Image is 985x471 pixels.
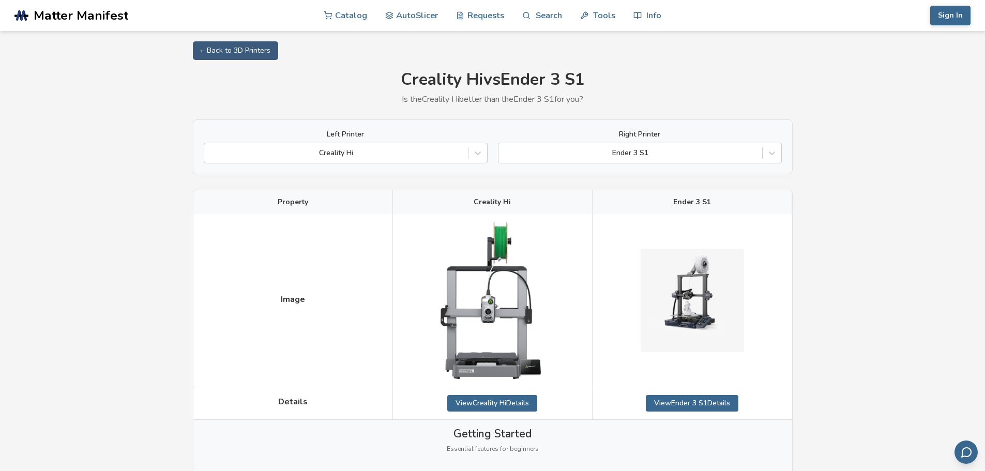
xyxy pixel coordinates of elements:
a: ViewCreality HiDetails [447,395,537,412]
span: Creality Hi [474,198,511,206]
span: Property [278,198,308,206]
a: ViewEnder 3 S1Details [646,395,738,412]
p: Is the Creality Hi better than the Ender 3 S1 for you? [193,95,793,104]
button: Sign In [930,6,971,25]
img: Ender 3 S1 [641,249,744,352]
span: Image [281,295,305,304]
span: Getting Started [453,428,532,440]
button: Send feedback via email [954,440,978,464]
label: Left Printer [204,130,488,139]
h1: Creality Hi vs Ender 3 S1 [193,70,793,89]
span: Essential features for beginners [447,446,539,453]
span: Matter Manifest [34,8,128,23]
input: Ender 3 S1 [504,149,506,157]
input: Creality Hi [209,149,211,157]
span: Ender 3 S1 [673,198,711,206]
a: ← Back to 3D Printers [193,41,278,60]
label: Right Printer [498,130,782,139]
img: Creality Hi [441,222,544,378]
span: Details [278,397,308,406]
